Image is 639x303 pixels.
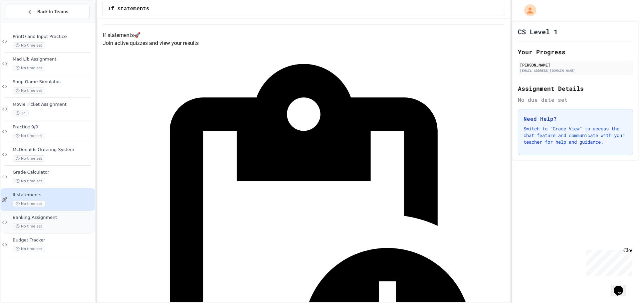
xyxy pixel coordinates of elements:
iframe: chat widget [611,276,632,296]
h2: Assignment Details [518,84,633,93]
span: No time set [13,223,45,229]
span: No time set [13,155,45,162]
div: [EMAIL_ADDRESS][DOMAIN_NAME] [520,68,631,73]
h3: Need Help? [524,115,627,123]
span: 1h [13,110,29,116]
span: Shop Game Simulator. [13,79,94,85]
span: Back to Teams [37,8,68,15]
div: No due date set [518,96,633,104]
span: If statements [108,5,149,13]
iframe: chat widget [584,247,632,276]
p: Switch to "Grade View" to access the chat feature and communicate with your teacher for help and ... [524,125,627,145]
span: McDonalds Ordering System [13,147,94,153]
span: No time set [13,65,45,71]
span: Movie Ticket Assignment [13,102,94,107]
span: Print() and Input Practice [13,34,94,40]
span: Mad Lib Assignment [13,57,94,62]
p: Join active quizzes and view your results [103,39,505,47]
span: Practice 9/9 [13,124,94,130]
h2: Your Progress [518,47,633,57]
h4: If statements 🚀 [103,31,505,39]
span: Banking Assignment [13,215,94,221]
span: No time set [13,133,45,139]
div: Chat with us now!Close [3,3,46,42]
span: No time set [13,246,45,252]
span: If statements [13,192,94,198]
div: My Account [517,3,538,18]
span: Grade Calculator [13,170,94,175]
span: No time set [13,201,45,207]
span: No time set [13,42,45,49]
h1: CS Level 1 [518,27,558,36]
span: No time set [13,87,45,94]
span: No time set [13,178,45,184]
button: Back to Teams [6,5,90,19]
span: Budget Tracker [13,237,94,243]
div: [PERSON_NAME] [520,62,631,68]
